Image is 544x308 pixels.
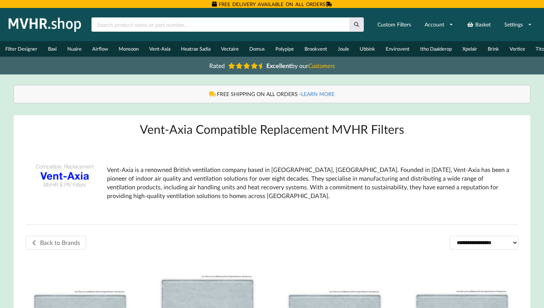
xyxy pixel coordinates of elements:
[209,62,225,69] span: Rated
[299,41,332,57] a: Brookvent
[216,41,244,57] a: Vectaire
[107,166,512,200] p: Vent-Axia is a renowned British ventilation company based in [GEOGRAPHIC_DATA], [GEOGRAPHIC_DATA]...
[22,90,522,98] div: FREE SHIPPING ON ALL ORDERS -
[144,41,176,57] a: Vent-Axia
[372,18,416,31] a: Custom Filters
[26,236,86,249] a: Back to Brands
[482,41,504,57] a: Brink
[332,41,354,57] a: Joule
[450,236,518,249] select: Shop order
[43,41,62,57] a: Baxi
[420,18,458,31] a: Account
[32,143,98,209] img: Vent-Axia-Compatible-Replacement-Filters.png
[301,91,335,97] a: LEARN MORE
[499,18,537,31] a: Settings
[26,121,518,137] h1: Vent-Axia Compatible Replacement MVHR Filters
[266,62,291,69] b: Excellent
[113,41,144,57] a: Monsoon
[62,41,87,57] a: Nuaire
[87,41,113,57] a: Airflow
[415,41,457,57] a: Itho Daalderop
[204,59,340,72] a: Rated Excellentby ourCustomers
[176,41,216,57] a: Heatrae Sadia
[270,41,299,57] a: Polypipe
[308,62,335,69] i: Customers
[354,41,380,57] a: Ubbink
[504,41,530,57] a: Vortice
[457,41,482,57] a: Xpelair
[91,17,349,32] input: Search product name or part number...
[380,41,415,57] a: Envirovent
[266,62,335,69] span: by our
[244,41,270,57] a: Domus
[5,15,85,34] img: mvhr.shop.png
[462,18,496,31] a: Basket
